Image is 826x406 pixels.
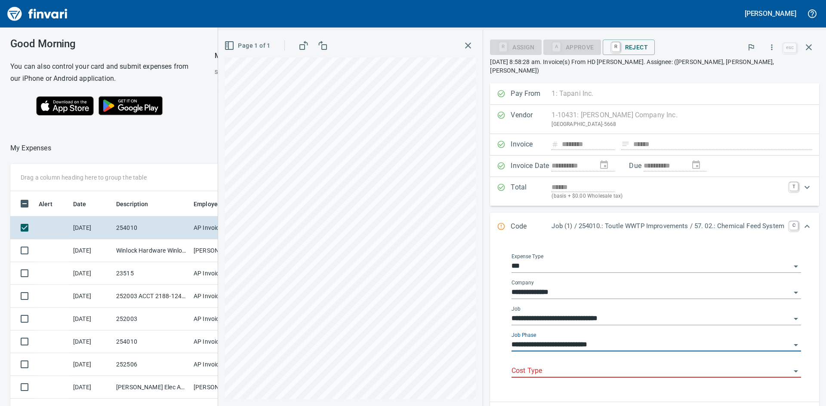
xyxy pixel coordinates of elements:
[94,92,168,120] img: Get it on Google Play
[603,40,655,55] button: RReject
[222,38,274,54] button: Page 1 of 1
[116,199,148,209] span: Description
[73,199,98,209] span: Date
[113,376,190,399] td: [PERSON_NAME] Elec And Plumb [GEOGRAPHIC_DATA] [GEOGRAPHIC_DATA]
[10,38,193,50] h3: Good Morning
[612,42,620,52] a: R
[10,143,51,153] p: My Expenses
[781,37,819,58] span: Close invoice
[190,285,255,308] td: AP Invoices
[190,376,255,399] td: [PERSON_NAME]
[10,143,51,153] nav: breadcrumb
[610,40,648,55] span: Reject
[762,38,781,57] button: More
[226,40,270,51] span: Page 1 of 1
[215,51,279,61] p: My Card (···0995)
[73,199,86,209] span: Date
[190,217,255,239] td: AP Invoices
[190,239,255,262] td: [PERSON_NAME]
[113,217,190,239] td: 254010
[113,285,190,308] td: 252003 ACCT 2188-1242268
[512,280,534,285] label: Company
[70,308,113,330] td: [DATE]
[208,92,396,101] p: Online allowed
[511,182,552,201] p: Total
[490,58,819,75] p: [DATE] 8:58:28 am. Invoice(s) From HD [PERSON_NAME]. Assignee: ([PERSON_NAME], [PERSON_NAME], [PE...
[21,173,147,182] p: Drag a column heading here to group the table
[783,43,796,52] a: esc
[490,43,541,50] div: Assign
[790,313,802,325] button: Open
[5,3,70,24] img: Finvari
[39,199,64,209] span: Alert
[190,262,255,285] td: AP Invoices
[552,221,784,231] p: Job (1) / 254010.: Toutle WWTP Improvements / 57. 02.: Chemical Feed System
[36,96,94,116] img: Download on the App Store
[70,262,113,285] td: [DATE]
[190,353,255,376] td: AP Invoices
[790,365,802,377] button: Open
[70,353,113,376] td: [DATE]
[512,254,543,259] label: Expense Type
[790,339,802,351] button: Open
[790,287,802,299] button: Open
[789,221,798,230] a: C
[113,353,190,376] td: 252506
[194,199,221,209] span: Employee
[70,330,113,353] td: [DATE]
[490,213,819,241] div: Expand
[70,239,113,262] td: [DATE]
[39,199,52,209] span: Alert
[113,330,190,353] td: 254010
[116,199,160,209] span: Description
[511,221,552,232] p: Code
[789,182,798,191] a: T
[113,308,190,330] td: 252003
[512,306,521,311] label: Job
[215,68,320,77] span: Spend Limits
[745,9,796,18] h5: [PERSON_NAME]
[10,61,193,85] h6: You can also control your card and submit expenses from our iPhone or Android application.
[490,177,819,206] div: Expand
[512,333,536,338] label: Job Phase
[552,192,784,201] p: (basis + $0.00 Wholesale tax)
[790,260,802,272] button: Open
[70,217,113,239] td: [DATE]
[742,38,761,57] button: Flag
[743,7,798,20] button: [PERSON_NAME]
[70,285,113,308] td: [DATE]
[194,199,232,209] span: Employee
[190,308,255,330] td: AP Invoices
[113,262,190,285] td: 23515
[543,43,601,50] div: Cost Type required
[190,330,255,353] td: AP Invoices
[113,239,190,262] td: Winlock Hardware Winlock WA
